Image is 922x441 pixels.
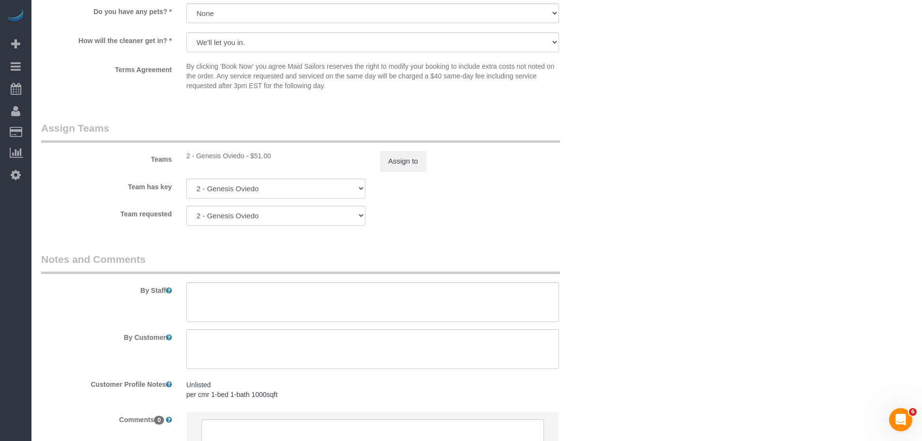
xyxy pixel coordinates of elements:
[186,151,365,161] div: 3 hours x $17.00/hour
[34,376,179,389] label: Customer Profile Notes
[889,408,912,431] iframe: Intercom live chat
[34,179,179,192] label: Team has key
[6,10,25,23] img: Automaid Logo
[186,380,559,399] pre: Unlisted per cmr 1-bed 1-bath 1000sqft
[34,282,179,295] label: By Staff
[34,3,179,16] label: Do you have any pets? *
[41,121,560,143] legend: Assign Teams
[34,206,179,219] label: Team requested
[380,151,426,171] button: Assign to
[909,408,917,416] span: 6
[34,329,179,342] label: By Customer
[34,151,179,164] label: Teams
[41,252,560,274] legend: Notes and Comments
[186,61,559,91] p: By clicking 'Book Now' you agree Maid Sailors reserves the right to modify your booking to includ...
[34,411,179,425] label: Comments
[154,416,164,425] span: 0
[34,32,179,46] label: How will the cleaner get in? *
[34,61,179,75] label: Terms Agreement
